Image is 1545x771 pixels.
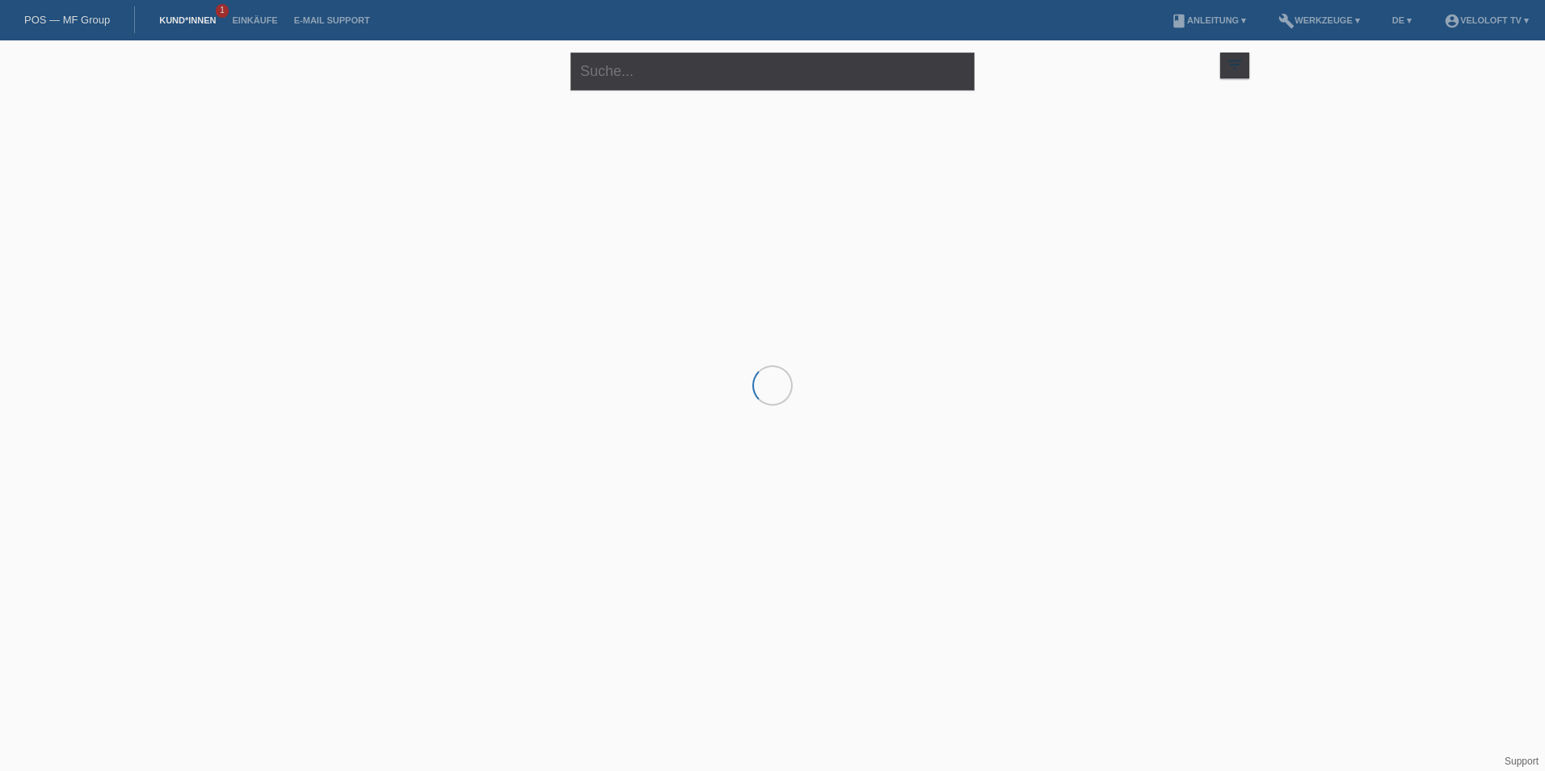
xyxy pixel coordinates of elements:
i: book [1171,13,1187,29]
a: E-Mail Support [286,15,378,25]
input: Suche... [570,53,975,91]
a: bookAnleitung ▾ [1163,15,1254,25]
a: DE ▾ [1384,15,1420,25]
span: 1 [216,4,229,18]
a: Einkäufe [224,15,285,25]
a: Support [1505,756,1539,767]
i: build [1278,13,1295,29]
a: POS — MF Group [24,14,110,26]
a: account_circleVeloLoft TV ▾ [1436,15,1537,25]
a: Kund*innen [151,15,224,25]
a: buildWerkzeuge ▾ [1270,15,1368,25]
i: filter_list [1226,56,1244,74]
i: account_circle [1444,13,1460,29]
